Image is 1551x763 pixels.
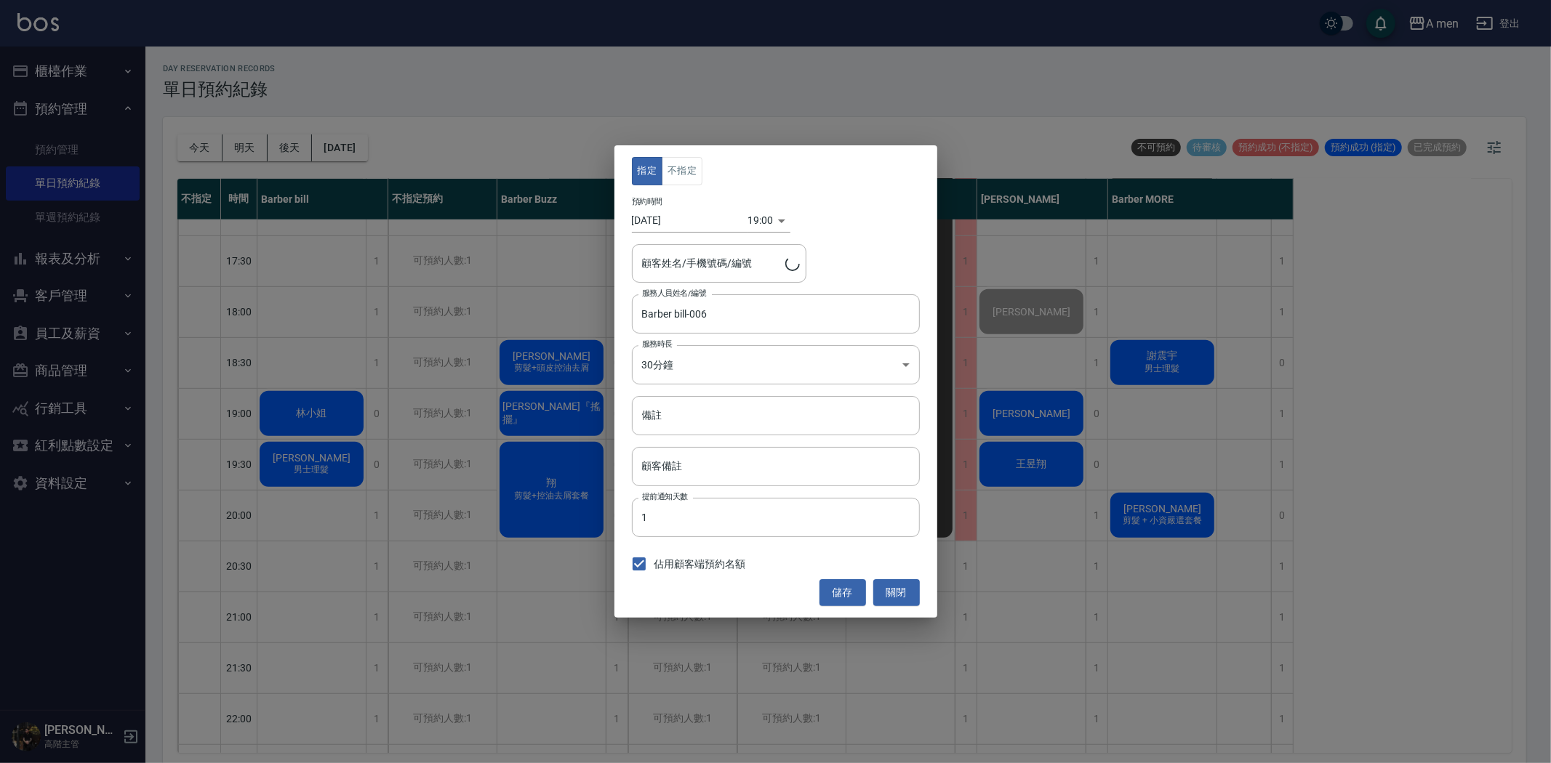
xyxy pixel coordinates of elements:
span: 佔用顧客端預約名額 [654,557,746,572]
label: 提前通知天數 [642,491,688,502]
label: 服務時長 [642,339,673,350]
button: 關閉 [873,579,920,606]
button: 指定 [632,157,663,185]
div: 19:00 [748,209,774,233]
div: 30分鐘 [632,345,920,384]
input: Choose date, selected date is 2025-08-21 [632,209,748,233]
label: 預約時間 [632,196,662,207]
button: 不指定 [662,157,702,185]
button: 儲存 [819,579,866,606]
label: 服務人員姓名/編號 [642,288,706,299]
